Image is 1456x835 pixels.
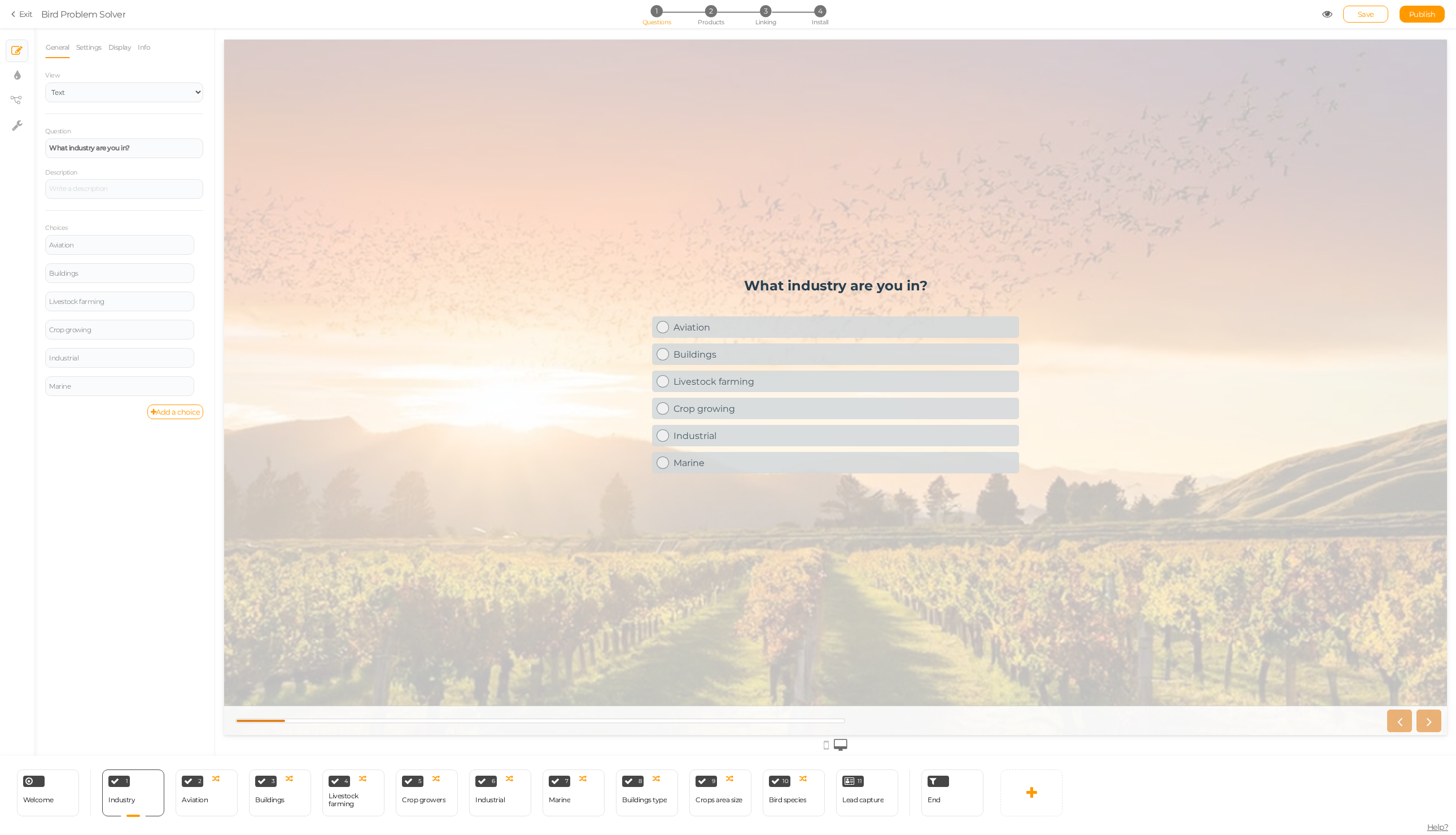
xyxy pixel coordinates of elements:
div: 7 Marine [543,769,605,816]
div: Save [1343,6,1388,23]
span: 4 [814,5,826,17]
li: 3 Linking [739,5,792,17]
span: 10 [782,779,788,784]
div: Industrial [475,796,505,804]
span: 3 [272,779,275,784]
div: 2 Aviation [176,769,238,816]
span: 5 [418,779,422,784]
div: Buildings type [622,796,667,804]
li: 2 Products [685,5,737,17]
span: 2 [198,779,202,784]
a: Exit [11,8,33,20]
div: Crop growing [449,364,790,375]
span: 4 [344,779,348,784]
label: Choices [45,224,68,232]
div: Lead capture [842,796,884,804]
div: Aviation [449,282,790,293]
div: Livestock farming [329,792,378,808]
div: Crop growing [49,327,190,333]
span: Publish [1409,10,1436,19]
strong: What industry are you in? [49,143,130,152]
div: Bird species [769,796,806,804]
div: Livestock farming [49,298,190,305]
div: Marine [549,796,570,804]
div: Marine [449,418,790,429]
span: Install [812,18,828,26]
div: Bird Problem Solver [41,7,126,21]
div: 4 Livestock farming [322,769,384,816]
span: 8 [639,779,642,784]
div: Buildings [49,270,190,277]
span: 1 [126,779,128,784]
span: 6 [492,779,495,784]
div: 3 Buildings [249,769,311,816]
span: Questions [642,18,671,26]
div: Industrial [49,355,190,362]
div: End [921,769,983,816]
li: 1 Questions [630,5,683,17]
span: Welcome [23,795,54,804]
label: Question [45,128,71,136]
div: Aviation [49,242,190,249]
strong: What industry are you in? [520,238,703,254]
div: Industrial [449,391,790,402]
span: Save [1358,10,1374,19]
a: Add a choice [147,405,204,419]
label: Description [45,169,77,177]
span: Help? [1427,822,1449,832]
a: Info [137,37,151,58]
span: End [928,795,941,804]
div: 10 Bird species [763,769,825,816]
div: 9 Crops area size [689,769,751,816]
div: Aviation [182,796,208,804]
a: Display [108,37,132,58]
div: 1 Industry [102,769,164,816]
span: 3 [759,5,771,17]
div: 8 Buildings type [616,769,678,816]
span: Products [698,18,724,26]
span: 9 [712,779,715,784]
span: 7 [565,779,569,784]
a: Settings [76,37,102,58]
div: 11 Lead capture [836,769,898,816]
span: 2 [705,5,717,17]
div: Industry [108,796,135,804]
div: 5 Crop growers [396,769,458,816]
div: Livestock farming [449,337,790,347]
span: Linking [755,18,776,26]
span: 11 [858,779,862,784]
a: General [45,37,70,58]
span: View [45,71,60,79]
div: Welcome [17,769,79,816]
div: Buildings [449,310,790,320]
span: 1 [650,5,662,17]
div: Buildings [255,796,285,804]
div: Marine [49,383,190,390]
li: 4 Install [794,5,846,17]
div: Crops area size [696,796,742,804]
div: Crop growers [402,796,445,804]
div: 6 Industrial [469,769,531,816]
